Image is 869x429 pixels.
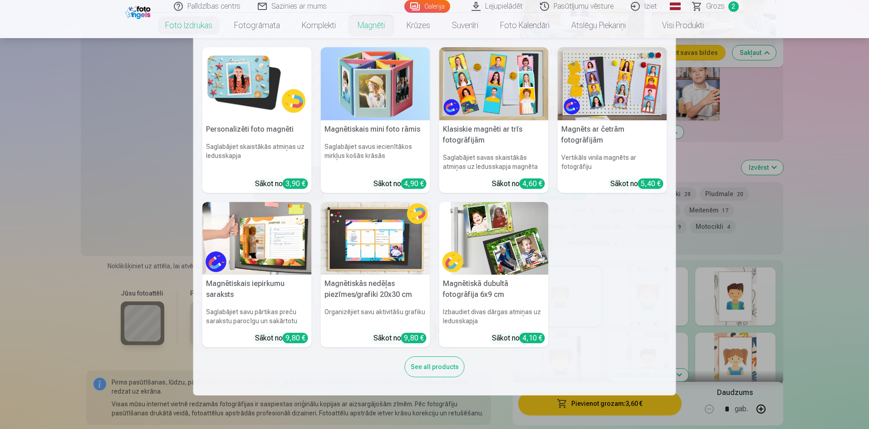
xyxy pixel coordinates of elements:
[283,333,308,343] div: 9,80 €
[202,202,312,275] img: Magnētiskais iepirkumu saraksts
[558,47,667,193] a: Magnēts ar četrām fotogrāfijāmMagnēts ar četrām fotogrāfijāmVertikāls vinila magnēts ar fotogrāfi...
[347,13,396,38] a: Magnēti
[439,202,549,275] img: Magnētiskā dubultā fotogrāfija 6x9 cm
[520,333,545,343] div: 4,10 €
[255,178,308,189] div: Sākot no
[396,13,441,38] a: Krūzes
[637,13,715,38] a: Visi produkti
[283,178,308,189] div: 3,90 €
[223,13,291,38] a: Fotogrāmata
[558,120,667,149] h5: Magnēts ar četrām fotogrāfijām
[489,13,560,38] a: Foto kalendāri
[321,138,430,175] h6: Saglabājiet savus iecienītākos mirkļus košās krāsās
[401,333,427,343] div: 9,80 €
[202,304,312,329] h6: Saglabājiet savu pārtikas preču sarakstu parocīgu un sakārtotu
[321,120,430,138] h5: Magnētiskais mini foto rāmis
[125,4,153,19] img: /fa1
[321,47,430,193] a: Magnētiskais mini foto rāmisMagnētiskais mini foto rāmisSaglabājiet savus iecienītākos mirkļus ko...
[728,1,739,12] span: 2
[202,138,312,175] h6: Saglabājiet skaistākās atmiņas uz ledusskapja
[439,120,549,149] h5: Klasiskie magnēti ar trīs fotogrāfijām
[439,275,549,304] h5: Magnētiskā dubultā fotogrāfija 6x9 cm
[405,361,465,371] a: See all products
[558,47,667,120] img: Magnēts ar četrām fotogrāfijām
[520,178,545,189] div: 4,60 €
[255,333,308,344] div: Sākot no
[321,202,430,348] a: Magnētiskās nedēļas piezīmes/grafiki 20x30 cmMagnētiskās nedēļas piezīmes/grafiki 20x30 cmOrganiz...
[202,120,312,138] h5: Personalizēti foto magnēti
[638,178,663,189] div: 5,40 €
[558,149,667,175] h6: Vertikāls vinila magnēts ar fotogrāfiju
[321,47,430,120] img: Magnētiskais mini foto rāmis
[560,13,637,38] a: Atslēgu piekariņi
[154,13,223,38] a: Foto izdrukas
[441,13,489,38] a: Suvenīri
[321,275,430,304] h5: Magnētiskās nedēļas piezīmes/grafiki 20x30 cm
[492,178,545,189] div: Sākot no
[373,333,427,344] div: Sākot no
[405,356,465,377] div: See all products
[492,333,545,344] div: Sākot no
[202,47,312,120] img: Personalizēti foto magnēti
[706,1,725,12] span: Grozs
[610,178,663,189] div: Sākot no
[202,202,312,348] a: Magnētiskais iepirkumu sarakstsMagnētiskais iepirkumu sarakstsSaglabājiet savu pārtikas preču sar...
[439,202,549,348] a: Magnētiskā dubultā fotogrāfija 6x9 cmMagnētiskā dubultā fotogrāfija 6x9 cmIzbaudiet divas dārgas ...
[321,304,430,329] h6: Organizējiet savu aktivitāšu grafiku
[439,47,549,120] img: Klasiskie magnēti ar trīs fotogrāfijām
[373,178,427,189] div: Sākot no
[291,13,347,38] a: Komplekti
[321,202,430,275] img: Magnētiskās nedēļas piezīmes/grafiki 20x30 cm
[401,178,427,189] div: 4,90 €
[202,275,312,304] h5: Magnētiskais iepirkumu saraksts
[202,47,312,193] a: Personalizēti foto magnētiPersonalizēti foto magnētiSaglabājiet skaistākās atmiņas uz ledusskapja...
[439,304,549,329] h6: Izbaudiet divas dārgas atmiņas uz ledusskapja
[439,149,549,175] h6: Saglabājiet savas skaistākās atmiņas uz ledusskapja magnēta
[439,47,549,193] a: Klasiskie magnēti ar trīs fotogrāfijāmKlasiskie magnēti ar trīs fotogrāfijāmSaglabājiet savas ska...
